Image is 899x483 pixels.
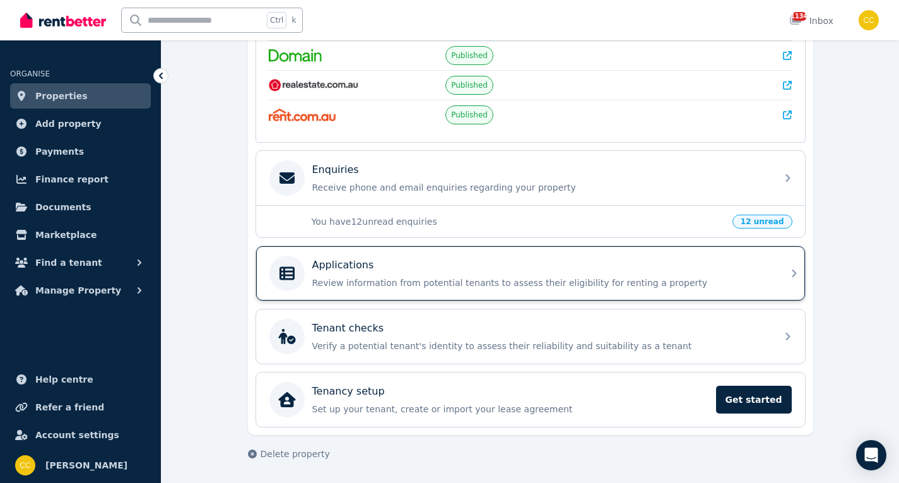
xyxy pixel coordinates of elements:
span: Get started [716,386,792,414]
span: Refer a friend [35,400,104,415]
a: Help centre [10,367,151,392]
p: Tenancy setup [312,384,385,399]
p: Set up your tenant, create or import your lease agreement [312,403,708,415]
a: Add property [10,111,151,136]
p: Verify a potential tenant's identity to assess their reliability and suitability as a tenant [312,340,769,352]
p: Applications [312,258,374,273]
button: Find a tenant [10,250,151,275]
button: Manage Property [10,278,151,303]
span: Properties [35,88,88,104]
a: Account settings [10,422,151,448]
span: Payments [35,144,84,159]
span: Published [451,51,488,61]
img: Domain.com.au [269,49,322,62]
span: Manage Property [35,283,121,298]
img: chany chen [859,10,879,30]
img: RentBetter [20,11,106,30]
a: Refer a friend [10,395,151,420]
a: Marketplace [10,222,151,247]
a: Finance report [10,167,151,192]
span: k [291,15,296,25]
span: Marketplace [35,227,97,242]
span: Find a tenant [35,255,102,270]
p: Review information from potential tenants to assess their eligibility for renting a property [312,277,769,289]
img: RealEstate.com.au [269,79,359,92]
span: [PERSON_NAME] [45,458,127,473]
p: Tenant checks [312,321,384,336]
a: EnquiriesReceive phone and email enquiries regarding your property [256,151,805,205]
a: Documents [10,194,151,220]
a: Payments [10,139,151,164]
div: Open Intercom Messenger [856,440,886,470]
img: chany chen [15,455,35,475]
span: ORGANISE [10,69,50,78]
a: Tenant checksVerify a potential tenant's identity to assess their reliability and suitability as ... [256,309,805,364]
span: 12 unread [732,215,792,229]
img: Rent.com.au [269,109,336,121]
span: Help centre [35,372,93,387]
span: Account settings [35,427,119,443]
span: 1134 [792,12,807,21]
span: Finance report [35,172,109,187]
span: Add property [35,116,102,131]
button: Delete property [248,448,330,460]
span: Published [451,110,488,120]
a: ApplicationsReview information from potential tenants to assess their eligibility for renting a p... [256,246,805,301]
p: Receive phone and email enquiries regarding your property [312,181,769,194]
span: Delete property [261,448,330,460]
div: Inbox [789,15,833,27]
p: Enquiries [312,162,359,177]
span: Published [451,80,488,90]
a: Tenancy setupSet up your tenant, create or import your lease agreementGet started [256,373,805,427]
span: Ctrl [267,12,286,28]
a: Properties [10,83,151,109]
span: Documents [35,200,91,215]
p: You have 12 unread enquiries [312,215,725,228]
